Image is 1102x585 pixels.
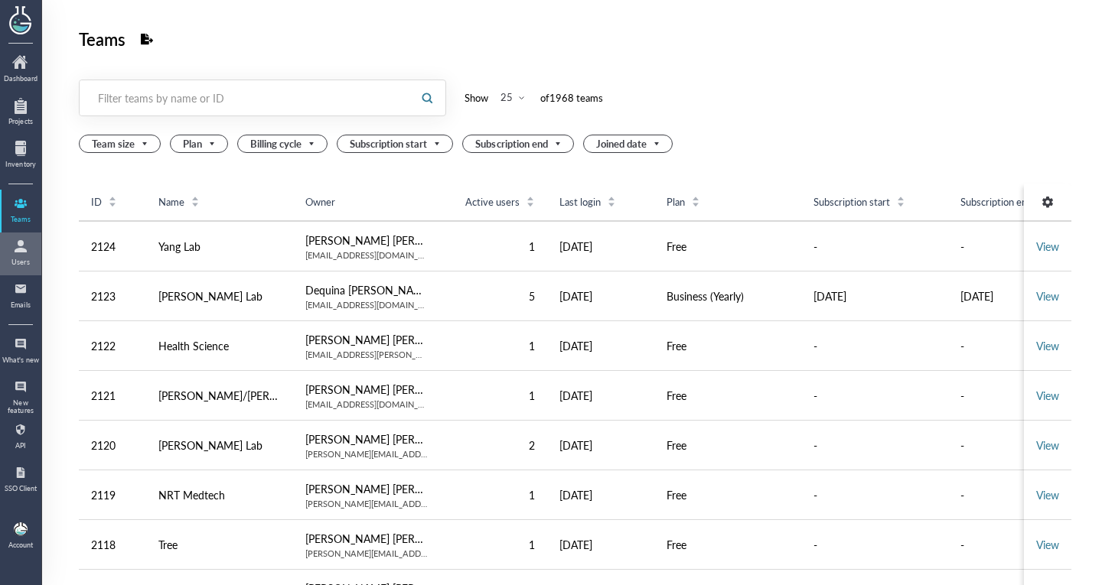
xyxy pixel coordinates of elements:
td: 1 [440,321,547,371]
a: Users [2,234,40,274]
div: Dashboard [2,75,40,83]
div: New features [2,399,40,415]
a: View [1036,437,1059,453]
span: Subscription start [813,195,890,209]
td: - [801,421,948,470]
div: Teams [79,24,126,54]
a: Emails [2,277,40,317]
div: [DATE] [559,436,642,454]
td: 2118 [79,520,146,570]
td: 1 [440,221,547,271]
td: Free [654,421,801,470]
a: Projects [2,93,40,133]
td: 2121 [79,371,146,421]
div: [DATE] [960,287,1083,305]
td: 2123 [79,271,146,321]
div: [DATE] [559,336,642,355]
span: Owner [305,194,335,209]
div: API [2,442,40,450]
div: Users [2,258,40,266]
td: 5 [440,271,547,321]
div: Projects [2,118,40,125]
div: [PERSON_NAME] [PERSON_NAME] [305,231,428,249]
td: Free [654,371,801,421]
div: Teams [2,216,40,223]
td: Free [654,221,801,271]
td: - [948,421,1095,470]
div: [PERSON_NAME][EMAIL_ADDRESS][PERSON_NAME][DOMAIN_NAME] [305,448,428,460]
span: Active users [465,195,520,209]
a: SSO Client [2,460,40,500]
span: ID [91,195,102,209]
a: View [1036,338,1059,353]
td: 2 [440,421,547,470]
i: icon: caret-down [109,200,117,205]
div: [PERSON_NAME] [PERSON_NAME] [305,380,428,398]
div: [DATE] [559,237,642,255]
div: [DATE] [559,386,642,405]
td: - [948,321,1095,371]
div: [EMAIL_ADDRESS][DOMAIN_NAME] [305,398,428,411]
i: icon: caret-up [527,194,535,199]
td: - [801,221,948,271]
div: [PERSON_NAME] [PERSON_NAME] [305,430,428,448]
td: - [801,470,948,520]
div: [EMAIL_ADDRESS][DOMAIN_NAME] [305,249,428,262]
a: API [2,418,40,457]
a: Inventory [2,136,40,176]
td: 2120 [79,421,146,470]
div: Account [8,541,33,549]
i: icon: caret-down [692,200,700,205]
img: genemod logo [2,1,39,37]
td: 2124 [79,221,146,271]
i: icon: caret-down [897,200,905,205]
td: Health Science [146,321,293,371]
a: Teams [2,191,40,231]
span: Billing cycle [250,135,318,152]
div: SSO Client [2,485,40,492]
span: Subscription start [350,135,443,152]
a: New features [2,375,40,414]
a: View [1036,537,1059,552]
div: [DATE] [559,486,642,504]
div: [DATE] [813,287,936,305]
div: [PERSON_NAME] [PERSON_NAME] [305,529,428,548]
td: - [948,221,1095,271]
span: Plan [183,135,218,152]
div: Dequina [PERSON_NAME] [305,281,428,299]
td: Yang Lab [146,221,293,271]
div: Show of 1968 team s [465,89,603,107]
td: 2119 [79,470,146,520]
td: - [948,470,1095,520]
a: What's new [2,332,40,372]
i: icon: caret-up [897,194,905,199]
div: Sort [526,194,535,208]
span: Subscription end [475,135,563,152]
td: 2122 [79,321,146,371]
span: Name [158,195,184,209]
td: NRT Medtech [146,470,293,520]
td: 1 [440,470,547,520]
div: [EMAIL_ADDRESS][DOMAIN_NAME] [305,299,428,311]
div: 25 [500,90,513,104]
td: - [948,371,1095,421]
div: Sort [108,194,117,208]
td: - [801,321,948,371]
div: Sort [191,194,200,208]
td: Sandbo/Bernau [146,371,293,421]
i: icon: caret-down [527,200,535,205]
div: What's new [2,356,40,364]
span: Joined date [596,135,663,152]
td: Nicholas Lab [146,271,293,321]
td: Tree [146,520,293,570]
div: Sort [896,194,905,208]
td: 1 [440,520,547,570]
span: Subscription end [960,195,1032,209]
div: [EMAIL_ADDRESS][PERSON_NAME][DOMAIN_NAME] [305,349,428,361]
td: - [948,520,1095,570]
div: Inventory [2,161,40,168]
td: DeMatteo Lab [146,421,293,470]
i: icon: caret-up [109,194,117,199]
i: icon: caret-down [608,200,616,205]
img: b9474ba4-a536-45cc-a50d-c6e2543a7ac2.jpeg [14,522,28,536]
